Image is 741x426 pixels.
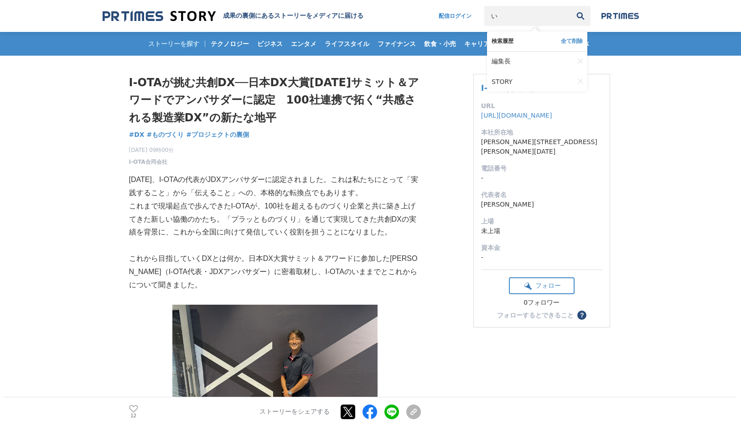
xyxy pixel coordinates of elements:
dt: 上場 [481,217,602,226]
button: 検索 [570,6,591,26]
a: #ものづくり [147,130,184,140]
a: 配信ログイン [430,6,481,26]
dt: 電話番号 [481,164,602,173]
span: ライフスタイル [321,40,373,48]
p: これまで現場起点で歩んできたI-OTAが、100社を超えるものづくり企業と共に築き上げてきた新しい協働のかたち。「プラッとものづくり」を通じて実現してきた共創DXの実績を背景に、これから全国に向... [129,200,421,239]
dd: - [481,173,602,183]
dt: 資本金 [481,243,602,253]
a: テクノロジー [207,32,253,56]
h2: 成果の裏側にあるストーリーをメディアに届ける [223,12,363,20]
button: 全て削除 [561,37,583,45]
span: 編集長 [492,57,511,66]
span: #ものづくり [147,130,184,139]
span: テクノロジー [207,40,253,48]
a: ファイナンス [374,32,420,56]
a: キャリア・教育 [461,32,513,56]
span: ？ [579,312,585,318]
div: フォローするとできること [497,312,574,318]
a: #プロジェクトの裏側 [186,130,249,140]
dd: 未上場 [481,226,602,236]
span: 検索履歴 [492,37,513,45]
p: ストーリーをシェアする [259,408,330,416]
button: ？ [577,311,586,320]
a: 成果の裏側にあるストーリーをメディアに届ける 成果の裏側にあるストーリーをメディアに届ける [103,10,363,22]
dt: 本社所在地 [481,128,602,137]
span: #DX [129,130,145,139]
img: prtimes [601,12,639,20]
a: 飲食・小売 [420,32,460,56]
a: STORY [492,72,574,92]
div: 0フォロワー [509,299,575,307]
input: キーワードで検索 [484,6,570,26]
p: [DATE]、I-OTAの代表がJDXアンバサダーに認定されました。これは私たちにとって「実践すること」から「伝えること」への、本格的な転換点でもあります。 [129,173,421,200]
span: エンタメ [287,40,320,48]
a: 編集長 [492,52,574,72]
a: I-OTA合同会社 [129,158,167,166]
span: #プロジェクトの裏側 [186,130,249,139]
span: STORY [492,78,513,85]
p: 12 [129,414,138,418]
span: [DATE] 09時00分 [129,146,174,154]
a: I-OTA合同会社 [481,83,539,93]
dd: [PERSON_NAME][STREET_ADDRESS][PERSON_NAME][DATE] [481,137,602,156]
dt: URL [481,101,602,111]
a: ライフスタイル [321,32,373,56]
dd: [PERSON_NAME] [481,200,602,209]
img: 成果の裏側にあるストーリーをメディアに届ける [103,10,216,22]
dt: 代表者名 [481,190,602,200]
a: [URL][DOMAIN_NAME] [481,112,552,119]
p: これから目指していくDXとは何か。日本DX大賞サミット＆アワードに参加した[PERSON_NAME]（I-OTA代表・JDXアンバサダー）に密着取材し、I-OTAのいままでとこれからについて聞き... [129,252,421,291]
a: エンタメ [287,32,320,56]
span: 飲食・小売 [420,40,460,48]
a: ビジネス [254,32,286,56]
button: フォロー [509,277,575,294]
h1: I-OTAが挑む共創DX──日本DX大賞[DATE]サミット＆アワードでアンバサダーに認定 100社連携で拓く“共感される製造業DX”の新たな地平 [129,74,421,126]
span: ビジネス [254,40,286,48]
a: #DX [129,130,145,140]
dd: - [481,253,602,262]
span: ファイナンス [374,40,420,48]
span: キャリア・教育 [461,40,513,48]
